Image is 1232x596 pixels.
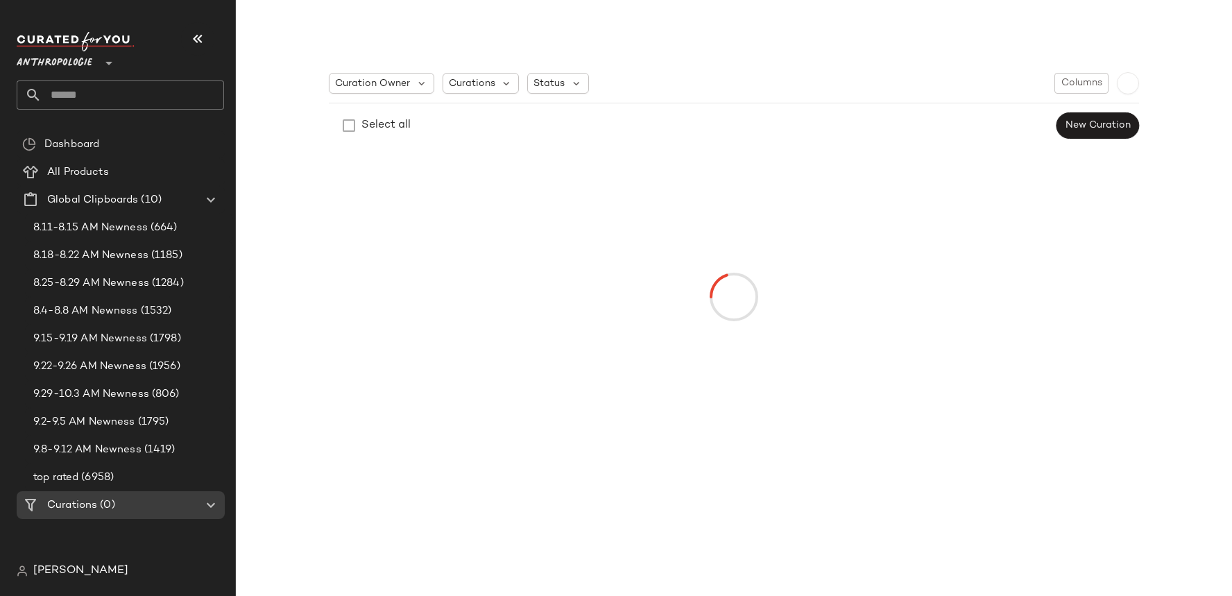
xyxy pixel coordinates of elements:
button: New Curation [1056,112,1139,139]
span: Columns [1061,78,1102,89]
span: (1284) [149,275,184,291]
span: Dashboard [44,137,99,153]
span: Curations [47,497,97,513]
span: [PERSON_NAME] [33,563,128,579]
span: (0) [97,497,114,513]
span: (1956) [146,359,180,375]
span: (1532) [138,303,172,319]
span: Anthropologie [17,47,92,72]
span: (10) [138,192,162,208]
img: svg%3e [22,137,36,151]
span: Curation Owner [335,76,410,91]
span: 8.4-8.8 AM Newness [33,303,138,319]
span: 9.8-9.12 AM Newness [33,442,142,458]
span: Status [533,76,565,91]
div: Select all [361,117,411,134]
img: svg%3e [17,565,28,577]
span: (1795) [135,414,169,430]
button: Columns [1054,73,1109,94]
span: (1185) [148,248,182,264]
span: 9.2-9.5 AM Newness [33,414,135,430]
span: (6958) [78,470,114,486]
span: (1419) [142,442,176,458]
span: 8.18-8.22 AM Newness [33,248,148,264]
span: 9.15-9.19 AM Newness [33,331,147,347]
span: 8.11-8.15 AM Newness [33,220,148,236]
span: All Products [47,164,109,180]
span: top rated [33,470,78,486]
span: 9.29-10.3 AM Newness [33,386,149,402]
span: Global Clipboards [47,192,138,208]
span: (806) [149,386,180,402]
span: 9.22-9.26 AM Newness [33,359,146,375]
span: (664) [148,220,178,236]
img: cfy_white_logo.C9jOOHJF.svg [17,32,135,51]
span: Curations [449,76,495,91]
span: New Curation [1065,120,1131,131]
span: (1798) [147,331,181,347]
span: 8.25-8.29 AM Newness [33,275,149,291]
